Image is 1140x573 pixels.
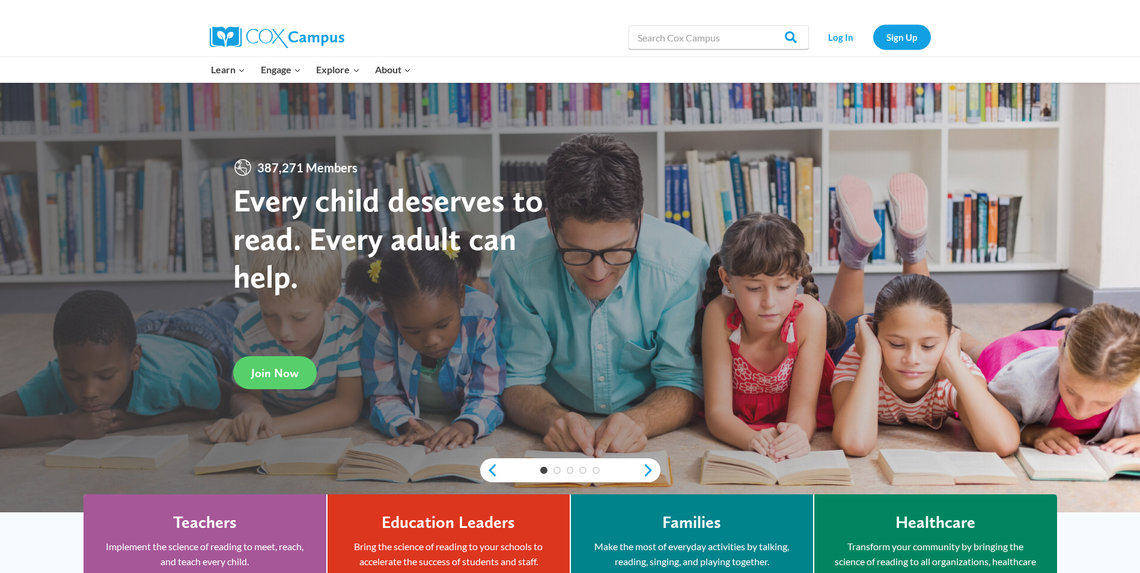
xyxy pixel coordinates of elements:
[316,62,359,77] span: Explore
[662,512,721,533] h4: Families
[382,512,515,533] h4: Education Leaders
[815,25,931,49] nav: Secondary Navigation
[589,539,795,569] p: Make the most of everyday activities by talking, reading, singing, and playing together.
[629,25,809,49] input: Search Cox Campus
[642,463,660,477] a: next
[210,26,344,48] img: Cox Campus
[251,366,299,380] span: Join Now
[895,512,975,533] h4: Healthcare
[252,158,362,177] span: 387,271 Members
[873,25,931,49] a: Sign Up
[233,356,317,389] a: Join Now
[567,467,574,474] a: 3
[553,467,561,474] a: 2
[579,467,587,474] a: 4
[540,467,547,474] a: 1
[480,463,498,477] a: previous
[346,539,552,569] p: Bring the science of reading to your schools to accelerate the success of students and staff.
[211,62,245,77] span: Learn
[233,181,543,296] strong: Every child deserves to read. Every adult can help.
[204,57,419,82] nav: Primary Navigation
[173,512,237,533] h4: Teachers
[480,458,660,482] div: content slider buttons
[102,539,308,569] p: Implement the science of reading to meet, reach, and teach every child.
[261,62,301,77] span: Engage
[375,62,411,77] span: About
[593,467,600,474] a: 5
[815,25,867,49] a: Log In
